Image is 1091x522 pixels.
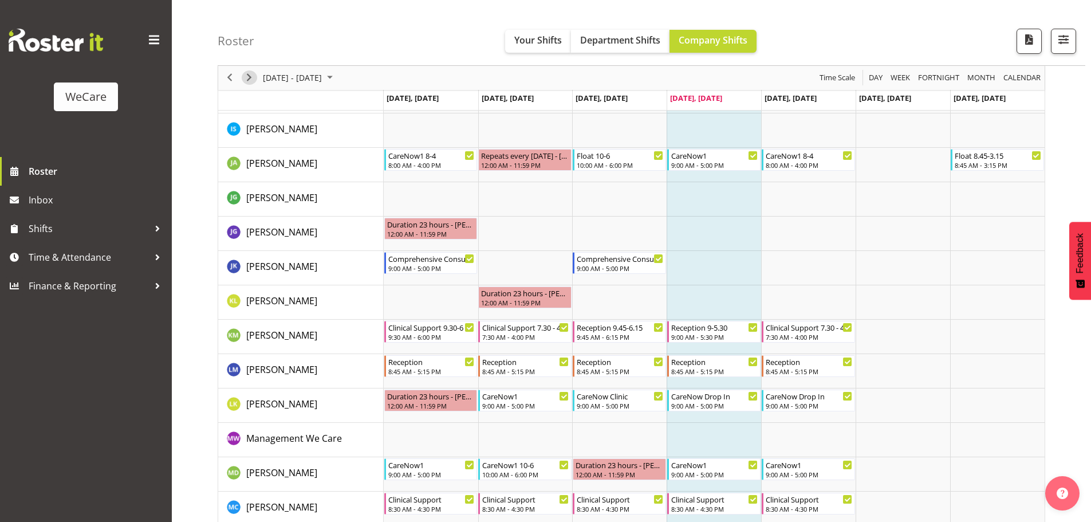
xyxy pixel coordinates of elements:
[478,390,572,411] div: Liandy Kritzinger"s event - CareNow1 Begin From Tuesday, August 12, 2025 at 9:00:00 AM GMT+12:00 ...
[916,71,962,85] button: Fortnight
[762,321,855,343] div: Kishendri Moodley"s event - Clinical Support 7.30 - 4 Begin From Friday, August 15, 2025 at 7:30:...
[261,71,338,85] button: August 2025
[218,354,384,388] td: Lainie Montgomery resource
[1075,233,1085,273] span: Feedback
[966,71,998,85] button: Timeline Month
[766,504,852,513] div: 8:30 AM - 4:30 PM
[218,320,384,354] td: Kishendri Moodley resource
[388,160,475,170] div: 8:00 AM - 4:00 PM
[762,390,855,411] div: Liandy Kritzinger"s event - CareNow Drop In Begin From Friday, August 15, 2025 at 9:00:00 AM GMT+...
[671,470,758,479] div: 9:00 AM - 5:00 PM
[481,160,569,170] div: 12:00 AM - 11:59 PM
[246,466,317,479] span: [PERSON_NAME]
[388,321,475,333] div: Clinical Support 9.30-6
[387,218,475,230] div: Duration 23 hours - [PERSON_NAME]
[669,30,757,53] button: Company Shifts
[966,71,997,85] span: Month
[246,156,317,170] a: [PERSON_NAME]
[482,459,569,470] div: CareNow1 10-6
[387,229,475,238] div: 12:00 AM - 11:59 PM
[671,493,758,505] div: Clinical Support
[246,295,317,307] span: [PERSON_NAME]
[577,390,663,402] div: CareNow Clinic
[384,149,478,171] div: Jane Arps"s event - CareNow1 8-4 Begin From Monday, August 11, 2025 at 8:00:00 AM GMT+12:00 Ends ...
[576,93,628,103] span: [DATE], [DATE]
[482,93,534,103] span: [DATE], [DATE]
[577,356,663,367] div: Reception
[220,66,239,90] div: previous period
[388,504,475,513] div: 8:30 AM - 4:30 PM
[478,458,572,480] div: Marie-Claire Dickson-Bakker"s event - CareNow1 10-6 Begin From Tuesday, August 12, 2025 at 10:00:...
[218,388,384,423] td: Liandy Kritzinger resource
[667,149,761,171] div: Jane Arps"s event - CareNow1 Begin From Thursday, August 14, 2025 at 9:00:00 AM GMT+12:00 Ends At...
[481,150,569,161] div: Repeats every [DATE] - [PERSON_NAME]
[766,493,852,505] div: Clinical Support
[218,113,384,148] td: Isabel Simcox resource
[482,470,569,479] div: 10:00 AM - 6:00 PM
[239,66,259,90] div: next period
[573,321,666,343] div: Kishendri Moodley"s event - Reception 9.45-6.15 Begin From Wednesday, August 13, 2025 at 9:45:00 ...
[478,149,572,171] div: Jane Arps"s event - Repeats every tuesday - Jane Arps Begin From Tuesday, August 12, 2025 at 12:0...
[218,457,384,492] td: Marie-Claire Dickson-Bakker resource
[580,34,660,46] span: Department Shifts
[29,277,149,295] span: Finance & Reporting
[218,423,384,457] td: Management We Care resource
[481,287,569,299] div: Duration 23 hours - [PERSON_NAME]
[577,401,663,410] div: 9:00 AM - 5:00 PM
[218,182,384,217] td: Janine Grundler resource
[246,260,317,273] a: [PERSON_NAME]
[384,218,478,240] div: Jessica Gilmour"s event - Duration 23 hours - Jessica Gilmour Begin From Monday, August 11, 2025 ...
[859,93,911,103] span: [DATE], [DATE]
[671,332,758,342] div: 9:00 AM - 5:30 PM
[388,332,475,342] div: 9:30 AM - 6:00 PM
[667,458,761,480] div: Marie-Claire Dickson-Bakker"s event - CareNow1 Begin From Thursday, August 14, 2025 at 9:00:00 AM...
[246,466,317,480] a: [PERSON_NAME]
[954,93,1006,103] span: [DATE], [DATE]
[246,397,317,411] a: [PERSON_NAME]
[246,329,317,342] span: [PERSON_NAME]
[246,363,317,376] a: [PERSON_NAME]
[1051,29,1076,54] button: Filter Shifts
[387,401,475,410] div: 12:00 AM - 11:59 PM
[259,66,340,90] div: August 11 - 17, 2025
[29,220,149,237] span: Shifts
[246,294,317,308] a: [PERSON_NAME]
[577,264,663,273] div: 9:00 AM - 5:00 PM
[1057,488,1068,499] img: help-xxl-2.png
[889,71,912,85] button: Timeline Week
[242,71,257,85] button: Next
[29,191,166,209] span: Inbox
[867,71,885,85] button: Timeline Day
[388,253,475,264] div: Comprehensive Consult
[671,321,758,333] div: Reception 9-5.30
[388,367,475,376] div: 8:45 AM - 5:15 PM
[667,493,761,515] div: Mary Childs"s event - Clinical Support Begin From Thursday, August 14, 2025 at 8:30:00 AM GMT+12:...
[29,249,149,266] span: Time & Attendance
[384,252,478,274] div: John Ko"s event - Comprehensive Consult Begin From Monday, August 11, 2025 at 9:00:00 AM GMT+12:0...
[478,355,572,377] div: Lainie Montgomery"s event - Reception Begin From Tuesday, August 12, 2025 at 8:45:00 AM GMT+12:00...
[671,504,758,513] div: 8:30 AM - 4:30 PM
[218,148,384,182] td: Jane Arps resource
[387,390,475,402] div: Duration 23 hours - [PERSON_NAME]
[1069,222,1091,300] button: Feedback - Show survey
[766,401,852,410] div: 9:00 AM - 5:00 PM
[818,71,856,85] span: Time Scale
[762,149,855,171] div: Jane Arps"s event - CareNow1 8-4 Begin From Friday, August 15, 2025 at 8:00:00 AM GMT+12:00 Ends ...
[246,398,317,410] span: [PERSON_NAME]
[1017,29,1042,54] button: Download a PDF of the roster according to the set date range.
[246,225,317,239] a: [PERSON_NAME]
[955,150,1041,161] div: Float 8.45-3.15
[384,390,478,411] div: Liandy Kritzinger"s event - Duration 23 hours - Liandy Kritzinger Begin From Monday, August 11, 2...
[388,459,475,470] div: CareNow1
[9,29,103,52] img: Rosterit website logo
[766,459,852,470] div: CareNow1
[766,150,852,161] div: CareNow1 8-4
[218,34,254,48] h4: Roster
[573,355,666,377] div: Lainie Montgomery"s event - Reception Begin From Wednesday, August 13, 2025 at 8:45:00 AM GMT+12:...
[667,390,761,411] div: Liandy Kritzinger"s event - CareNow Drop In Begin From Thursday, August 14, 2025 at 9:00:00 AM GM...
[218,251,384,285] td: John Ko resource
[482,390,569,402] div: CareNow1
[573,252,666,274] div: John Ko"s event - Comprehensive Consult Begin From Wednesday, August 13, 2025 at 9:00:00 AM GMT+1...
